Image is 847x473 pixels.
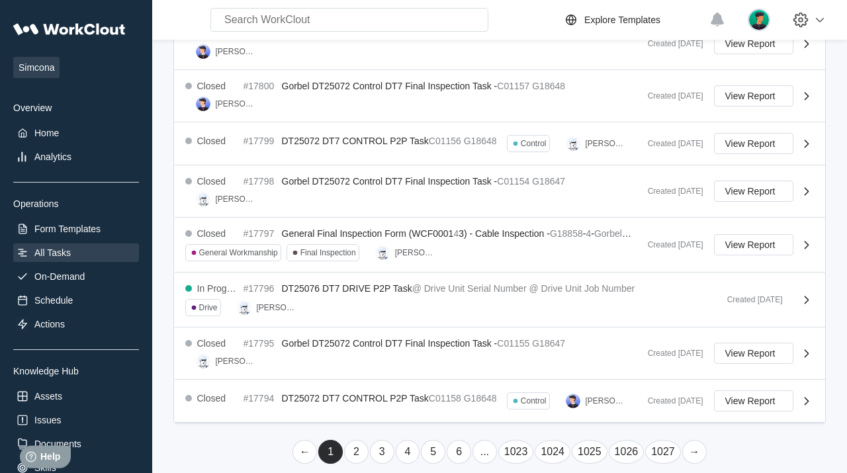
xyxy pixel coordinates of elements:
button: View Report [714,234,793,255]
img: clout-01.png [237,300,251,315]
div: [PERSON_NAME] [216,99,257,108]
div: Created [DATE] [637,396,703,406]
div: Knowledge Hub [13,366,139,376]
div: [PERSON_NAME] [586,139,627,148]
span: - [583,228,586,239]
div: [PERSON_NAME] [257,303,298,312]
img: user.png [748,9,770,31]
div: Closed [197,338,226,349]
mark: @ Drive Unit Serial Number [412,283,527,294]
a: Closed#17800Gorbel DT25072 Control DT7 Final Inspection Task -C01157G18648[PERSON_NAME]Created [D... [175,70,825,122]
div: Assets [34,391,62,402]
span: DT25072 DT7 CONTROL P2P Task [282,393,429,404]
a: Page 1025 [572,440,607,464]
div: Explore Templates [584,15,660,25]
a: Page 1024 [535,440,570,464]
div: [PERSON_NAME] [216,194,257,204]
span: DT25072 DT7 CONTROL P2P Task [282,136,429,146]
div: Form Templates [34,224,101,234]
span: View Report [725,349,776,358]
div: Drive [199,303,218,312]
div: Created [DATE] [637,139,703,148]
span: View Report [725,240,776,249]
a: In Progress#17796DT25076 DT7 DRIVE P2P Task@ Drive Unit Serial Number@ Drive Unit Job NumberDrive... [175,273,825,327]
span: View Report [725,396,776,406]
mark: C01157 [497,81,529,91]
div: Created [DATE] [637,349,703,358]
a: Next page [682,440,707,464]
a: On-Demand [13,267,139,286]
div: Actions [34,319,65,329]
a: Explore Templates [563,12,703,28]
span: 3) - Cable Inspection - [459,228,550,239]
a: Page 6 [447,440,471,464]
a: Page 1026 [609,440,645,464]
a: Page 5 [421,440,445,464]
div: [PERSON_NAME] [216,47,257,56]
a: Home [13,124,139,142]
img: user-5.png [196,44,210,59]
div: #17798 [244,176,277,187]
a: Page 4 [396,440,420,464]
div: General Workmanship [199,248,278,257]
div: #17800 [244,81,277,91]
mark: G18647 [532,176,565,187]
mark: G18648 [532,81,565,91]
img: clout-01.png [566,136,580,151]
div: Closed [197,176,226,187]
button: View Report [714,343,793,364]
div: #17795 [244,338,277,349]
span: Simcona [13,57,60,78]
a: Previous page [292,440,317,464]
div: [PERSON_NAME] [216,357,257,366]
mark: C01158 [429,393,461,404]
a: Page 3 [370,440,394,464]
span: Gorbel DT25072 Control DT7 Final Inspection Task - [282,176,498,187]
a: Actions [13,315,139,333]
a: Form Templates [13,220,139,238]
button: View Report [714,133,793,154]
div: Issues [34,415,61,425]
div: Overview [13,103,139,113]
div: Created [DATE] [637,187,703,196]
mark: 4 [453,228,459,239]
div: #17796 [244,283,277,294]
a: Page 1027 [645,440,681,464]
a: Page 1023 [498,440,534,464]
a: Page 2 [344,440,369,464]
div: Created [DATE] [717,295,783,304]
a: All Tasks [13,243,139,262]
span: - [591,228,594,239]
div: Created [DATE] [637,39,703,48]
div: Control [521,396,547,406]
img: clout-01.png [196,354,210,368]
div: Created [DATE] [637,91,703,101]
mark: C01156 [429,136,461,146]
span: View Report [725,91,776,101]
div: Closed [197,81,226,91]
mark: C01155 [497,338,529,349]
a: Schedule [13,291,139,310]
div: Schedule [34,295,73,306]
img: clout-01.png [375,245,390,260]
span: General Final Inspection Form (WCF0001 [282,228,454,239]
div: Operations [13,198,139,209]
div: Final Inspection [300,248,356,257]
mark: G18647 [532,338,565,349]
div: Control [521,139,547,148]
div: In Progress [197,283,238,294]
button: View Report [714,33,793,54]
div: Analytics [34,151,71,162]
a: ... [472,440,497,464]
div: Home [34,128,59,138]
a: Assets [13,387,139,406]
a: Closed#17795Gorbel DT25072 Control DT7 Final Inspection Task -C01155G18647[PERSON_NAME]Created [D... [175,327,825,380]
div: All Tasks [34,247,71,258]
img: user-5.png [196,97,210,111]
div: Closed [197,393,226,404]
span: View Report [725,39,776,48]
mark: G18648 [464,136,497,146]
a: Analytics [13,148,139,166]
a: Closed#17797General Final Inspection Form (WCF000143) - Cable Inspection -G18858-4-Gorbel, Traini... [175,218,825,273]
